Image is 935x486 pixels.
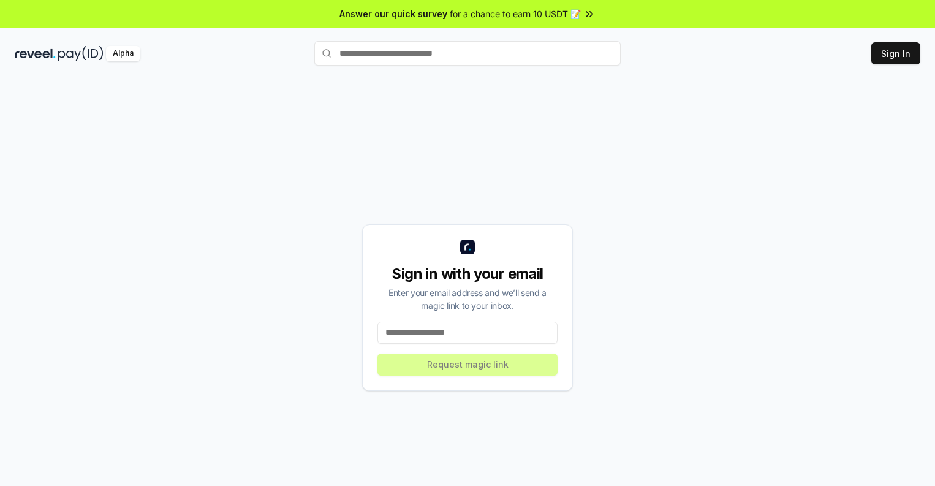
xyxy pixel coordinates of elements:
[58,46,104,61] img: pay_id
[450,7,581,20] span: for a chance to earn 10 USDT 📝
[106,46,140,61] div: Alpha
[339,7,447,20] span: Answer our quick survey
[377,286,558,312] div: Enter your email address and we’ll send a magic link to your inbox.
[15,46,56,61] img: reveel_dark
[377,264,558,284] div: Sign in with your email
[460,240,475,254] img: logo_small
[871,42,920,64] button: Sign In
